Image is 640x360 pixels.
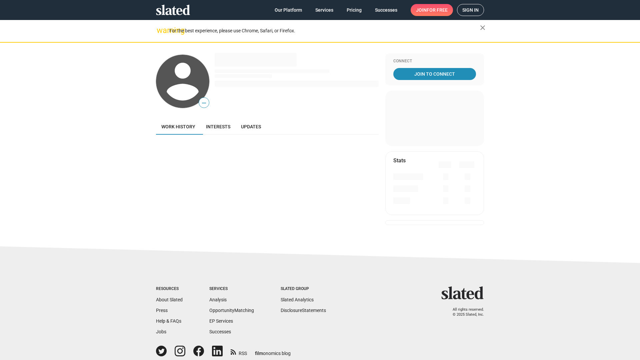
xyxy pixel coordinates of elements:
p: All rights reserved. © 2025 Slated, Inc. [446,307,484,317]
span: for free [427,4,448,16]
a: Analysis [209,297,227,302]
a: Help & FAQs [156,318,181,324]
a: Successes [209,329,231,334]
a: Join To Connect [393,68,476,80]
span: Join [416,4,448,16]
span: Successes [375,4,397,16]
div: For the best experience, please use Chrome, Safari, or Firefox. [169,26,480,35]
a: DisclosureStatements [281,308,326,313]
span: Sign in [462,4,479,16]
span: Work history [161,124,195,129]
span: Pricing [347,4,362,16]
a: Sign in [457,4,484,16]
a: OpportunityMatching [209,308,254,313]
a: Interests [201,119,236,135]
a: filmonomics blog [255,345,291,357]
span: Services [315,4,333,16]
div: Resources [156,286,183,292]
span: — [199,99,209,107]
div: Services [209,286,254,292]
mat-card-title: Stats [393,157,406,164]
a: About Slated [156,297,183,302]
a: Successes [370,4,403,16]
mat-icon: warning [157,26,165,34]
div: Slated Group [281,286,326,292]
a: Pricing [341,4,367,16]
mat-icon: close [479,24,487,32]
a: Joinfor free [411,4,453,16]
span: Our Platform [275,4,302,16]
a: Work history [156,119,201,135]
a: Our Platform [269,4,307,16]
span: Join To Connect [395,68,475,80]
span: film [255,351,263,356]
a: Services [310,4,339,16]
a: Press [156,308,168,313]
a: RSS [231,346,247,357]
a: EP Services [209,318,233,324]
a: Updates [236,119,266,135]
a: Jobs [156,329,166,334]
a: Slated Analytics [281,297,314,302]
div: Connect [393,59,476,64]
span: Interests [206,124,230,129]
span: Updates [241,124,261,129]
